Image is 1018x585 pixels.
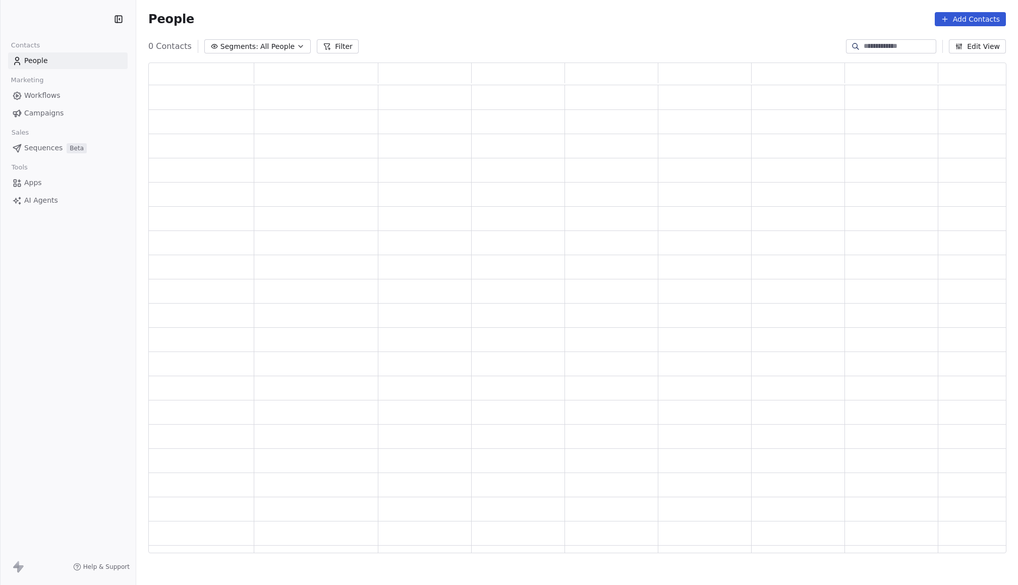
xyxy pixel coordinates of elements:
button: Add Contacts [935,12,1006,26]
a: Help & Support [73,563,130,571]
a: Workflows [8,87,128,104]
span: Workflows [24,90,61,101]
span: 0 Contacts [148,40,192,52]
span: People [148,12,194,27]
a: People [8,52,128,69]
span: Contacts [7,38,44,53]
span: Tools [7,160,32,175]
span: Help & Support [83,563,130,571]
span: Segments: [220,41,258,52]
span: Sales [7,125,33,140]
span: Apps [24,178,42,188]
a: AI Agents [8,192,128,209]
a: Campaigns [8,105,128,122]
span: Beta [67,143,87,153]
span: All People [260,41,295,52]
button: Edit View [949,39,1006,53]
a: Apps [8,174,128,191]
span: Marketing [7,73,48,88]
button: Filter [317,39,359,53]
a: SequencesBeta [8,140,128,156]
span: Sequences [24,143,63,153]
span: AI Agents [24,195,58,206]
span: Campaigns [24,108,64,119]
span: People [24,55,48,66]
